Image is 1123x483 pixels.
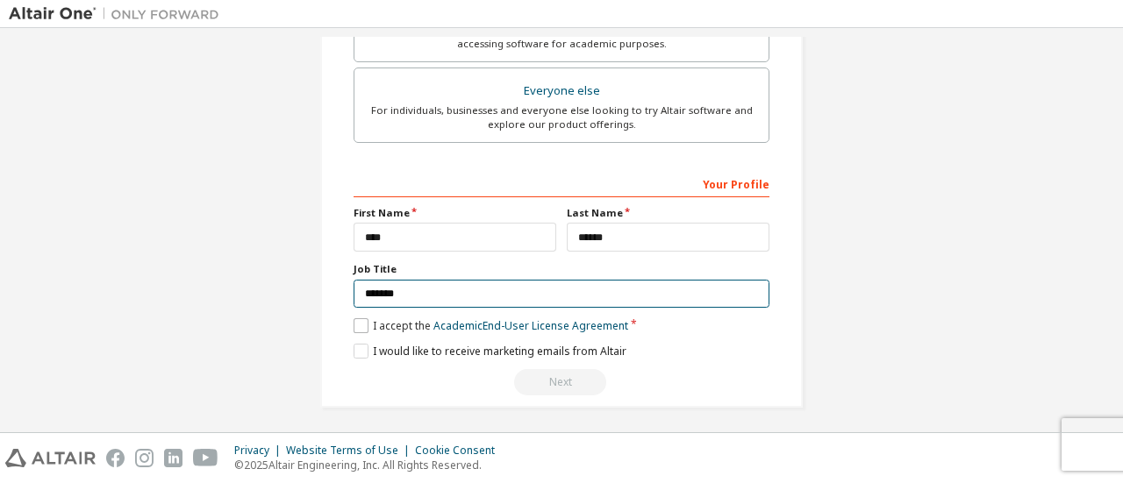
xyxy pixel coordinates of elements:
label: I accept the [354,318,628,333]
img: Altair One [9,5,228,23]
div: Website Terms of Use [286,444,415,458]
img: facebook.svg [106,449,125,467]
a: Academic End-User License Agreement [433,318,628,333]
div: Everyone else [365,79,758,103]
div: Read and acccept EULA to continue [354,369,769,395]
label: Job Title [354,262,769,276]
img: altair_logo.svg [5,449,96,467]
img: youtube.svg [193,449,218,467]
div: For individuals, businesses and everyone else looking to try Altair software and explore our prod... [365,103,758,131]
img: linkedin.svg [164,449,182,467]
div: Cookie Consent [415,444,505,458]
p: © 2025 Altair Engineering, Inc. All Rights Reserved. [234,458,505,472]
img: instagram.svg [135,449,154,467]
label: I would like to receive marketing emails from Altair [354,344,626,359]
div: Your Profile [354,169,769,197]
label: Last Name [567,206,769,220]
label: First Name [354,206,556,220]
div: For faculty & administrators of academic institutions administering students and accessing softwa... [365,23,758,51]
div: Privacy [234,444,286,458]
